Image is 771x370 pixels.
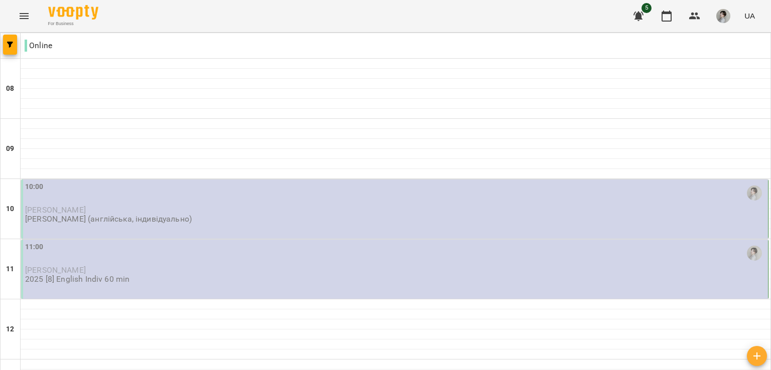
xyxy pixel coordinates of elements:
p: Online [25,40,52,52]
span: UA [744,11,755,21]
img: Коваленко Тетяна (а) [747,186,762,201]
h6: 09 [6,143,14,154]
span: For Business [48,21,98,27]
button: UA [740,7,759,25]
span: [PERSON_NAME] [25,265,86,275]
span: 5 [641,3,652,13]
label: 10:00 [25,181,44,193]
h6: 12 [6,324,14,335]
h6: 11 [6,264,14,275]
img: Voopty Logo [48,5,98,20]
span: [PERSON_NAME] [25,205,86,215]
p: 2025 [8] English Indiv 60 min [25,275,130,283]
h6: 10 [6,204,14,215]
p: [PERSON_NAME] (англійська, індивідуально) [25,215,192,223]
h6: 08 [6,83,14,94]
img: 7bb04a996efd70e8edfe3a709af05c4b.jpg [716,9,730,23]
label: 11:00 [25,242,44,253]
img: Коваленко Тетяна (а) [747,246,762,261]
button: Menu [12,4,36,28]
button: Створити урок [747,346,767,366]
